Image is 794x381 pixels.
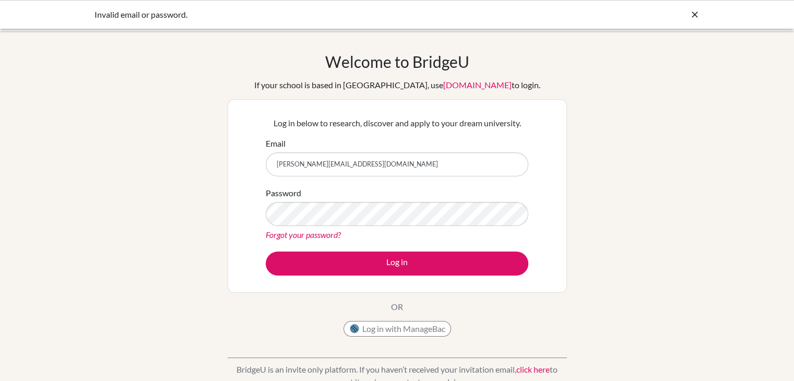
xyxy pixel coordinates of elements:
[325,52,469,71] h1: Welcome to BridgeU
[266,187,301,199] label: Password
[266,252,528,276] button: Log in
[391,301,403,313] p: OR
[266,230,341,240] a: Forgot your password?
[94,8,543,21] div: Invalid email or password.
[443,80,512,90] a: [DOMAIN_NAME]
[266,137,286,150] label: Email
[516,364,550,374] a: click here
[343,321,451,337] button: Log in with ManageBac
[254,79,540,91] div: If your school is based in [GEOGRAPHIC_DATA], use to login.
[266,117,528,129] p: Log in below to research, discover and apply to your dream university.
